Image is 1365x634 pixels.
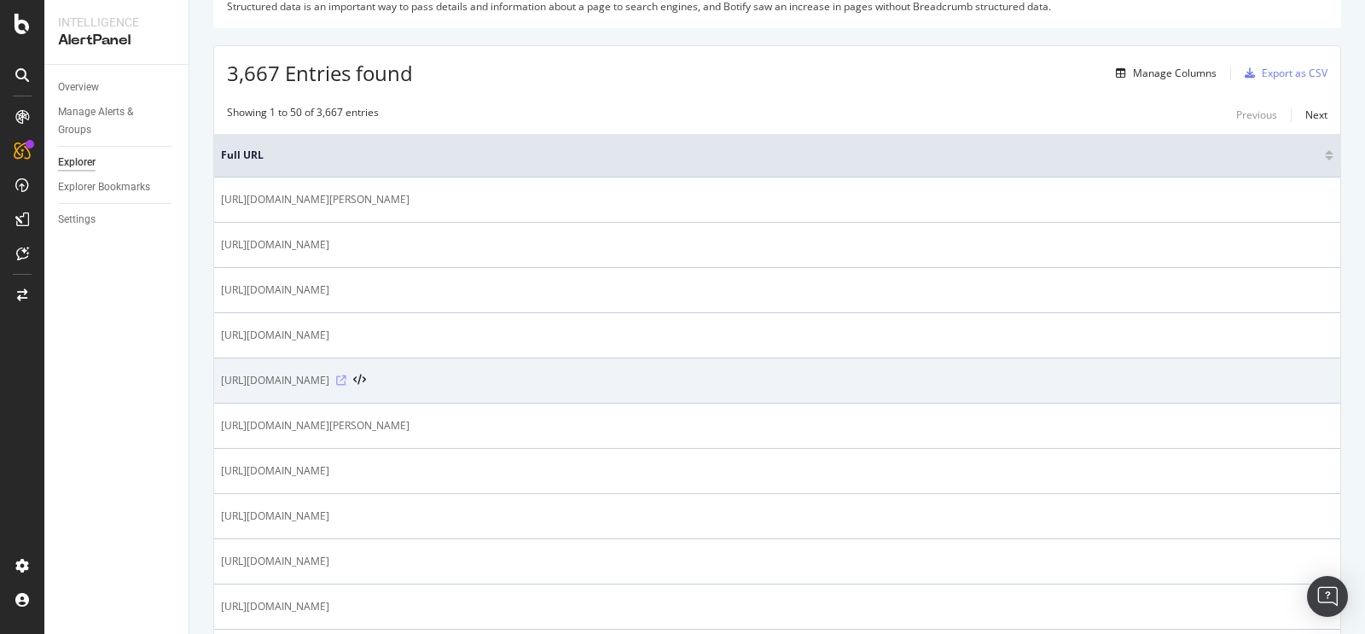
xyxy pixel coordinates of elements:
[58,14,175,31] div: Intelligence
[58,154,96,172] div: Explorer
[221,508,329,525] span: [URL][DOMAIN_NAME]
[221,553,329,570] span: [URL][DOMAIN_NAME]
[221,598,329,615] span: [URL][DOMAIN_NAME]
[1262,66,1327,80] div: Export as CSV
[58,211,96,229] div: Settings
[227,105,379,125] div: Showing 1 to 50 of 3,667 entries
[221,327,329,344] span: [URL][DOMAIN_NAME]
[1238,60,1327,87] button: Export as CSV
[58,103,160,139] div: Manage Alerts & Groups
[58,154,177,172] a: Explorer
[1133,66,1217,80] div: Manage Columns
[58,79,99,96] div: Overview
[1305,105,1327,125] button: Next
[58,178,150,196] div: Explorer Bookmarks
[1236,105,1277,125] button: Previous
[58,211,177,229] a: Settings
[221,462,329,480] span: [URL][DOMAIN_NAME]
[58,178,177,196] a: Explorer Bookmarks
[221,372,329,389] span: [URL][DOMAIN_NAME]
[221,148,1321,163] span: Full URL
[227,59,413,87] span: 3,667 Entries found
[1236,108,1277,122] div: Previous
[353,375,366,387] button: View HTML Source
[221,236,329,253] span: [URL][DOMAIN_NAME]
[221,417,409,434] span: [URL][DOMAIN_NAME][PERSON_NAME]
[58,103,177,139] a: Manage Alerts & Groups
[221,191,409,208] span: [URL][DOMAIN_NAME][PERSON_NAME]
[221,282,329,299] span: [URL][DOMAIN_NAME]
[58,31,175,50] div: AlertPanel
[1305,108,1327,122] div: Next
[1307,576,1348,617] div: Open Intercom Messenger
[336,375,346,386] a: Visit Online Page
[58,79,177,96] a: Overview
[1109,63,1217,84] button: Manage Columns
